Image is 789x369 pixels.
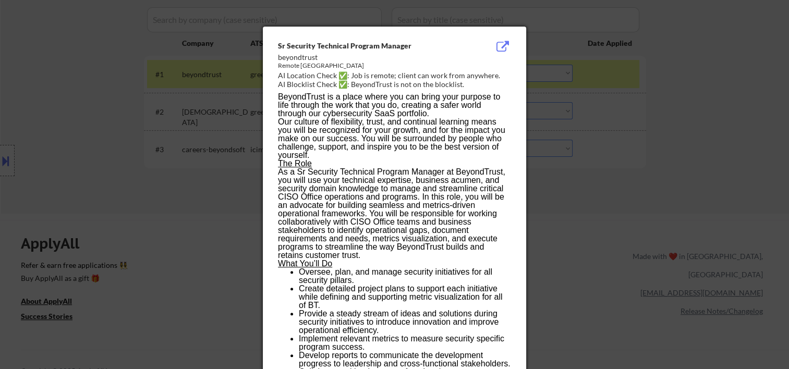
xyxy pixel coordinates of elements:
[278,159,312,168] u: The Role
[299,351,511,368] li: Develop reports to communicate the development progress to leadership and cross-functional stakeh...
[278,93,511,118] p: BeyondTrust is a place where you can bring your purpose to life through the work that you do, cre...
[278,62,458,70] div: Remote [GEOGRAPHIC_DATA]
[299,310,511,335] li: Provide a steady stream of ideas and solutions during security initiatives to introduce innovatio...
[278,41,458,51] div: Sr Security Technical Program Manager
[278,168,511,260] p: As a Sr Security Technical Program Manager at BeyondTrust, you will use your technical expertise,...
[278,70,515,81] div: AI Location Check ✅: Job is remote; client can work from anywhere.
[278,79,515,90] div: AI Blocklist Check ✅: BeyondTrust is not on the blocklist.
[299,268,511,285] li: Oversee, plan, and manage security initiatives for all security pillars.
[278,52,458,63] div: beyondtrust
[299,335,511,351] li: Implement relevant metrics to measure security specific program success.
[299,285,511,310] li: Create detailed project plans to support each initiative while defining and supporting metric vis...
[278,259,332,268] u: What You’ll Do
[278,118,511,159] p: Our culture of flexibility, trust, and continual learning means you will be recognized for your g...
